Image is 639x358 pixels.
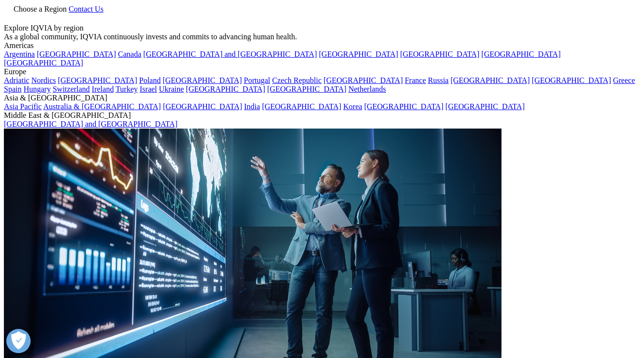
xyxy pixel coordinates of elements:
span: Choose a Region [14,5,67,13]
a: [GEOGRAPHIC_DATA] [262,102,341,111]
a: France [405,76,426,84]
a: [GEOGRAPHIC_DATA] [4,59,83,67]
a: [GEOGRAPHIC_DATA] [319,50,398,58]
a: [GEOGRAPHIC_DATA] and [GEOGRAPHIC_DATA] [143,50,317,58]
button: Open Preferences [6,329,31,353]
a: Portugal [244,76,270,84]
a: Contact Us [69,5,104,13]
a: [GEOGRAPHIC_DATA] [37,50,116,58]
a: Ireland [92,85,114,93]
a: Netherlands [348,85,386,93]
a: [GEOGRAPHIC_DATA] and [GEOGRAPHIC_DATA] [4,120,177,128]
div: Europe [4,67,635,76]
a: [GEOGRAPHIC_DATA] [163,102,242,111]
div: As a global community, IQVIA continuously invests and commits to advancing human health. [4,33,635,41]
a: Russia [428,76,449,84]
a: Canada [118,50,141,58]
a: [GEOGRAPHIC_DATA] [324,76,403,84]
a: [GEOGRAPHIC_DATA] [364,102,443,111]
a: [GEOGRAPHIC_DATA] [446,102,525,111]
a: Spain [4,85,21,93]
a: Asia Pacific [4,102,42,111]
a: [GEOGRAPHIC_DATA] [58,76,137,84]
a: Australia & [GEOGRAPHIC_DATA] [43,102,161,111]
div: Explore IQVIA by region [4,24,635,33]
a: [GEOGRAPHIC_DATA] [450,76,530,84]
div: Middle East & [GEOGRAPHIC_DATA] [4,111,635,120]
a: [GEOGRAPHIC_DATA] [482,50,561,58]
a: Turkey [116,85,138,93]
a: [GEOGRAPHIC_DATA] [186,85,265,93]
a: Israel [140,85,157,93]
a: [GEOGRAPHIC_DATA] [400,50,479,58]
a: Switzerland [52,85,89,93]
a: Argentina [4,50,35,58]
a: Hungary [23,85,51,93]
a: Adriatic [4,76,29,84]
div: Asia & [GEOGRAPHIC_DATA] [4,94,635,102]
a: Greece [613,76,635,84]
div: Americas [4,41,635,50]
a: India [244,102,260,111]
a: [GEOGRAPHIC_DATA] [163,76,242,84]
a: Ukraine [159,85,184,93]
a: [GEOGRAPHIC_DATA] [532,76,611,84]
a: [GEOGRAPHIC_DATA] [267,85,346,93]
a: Czech Republic [272,76,322,84]
a: Korea [343,102,362,111]
a: Nordics [31,76,56,84]
a: Poland [139,76,160,84]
